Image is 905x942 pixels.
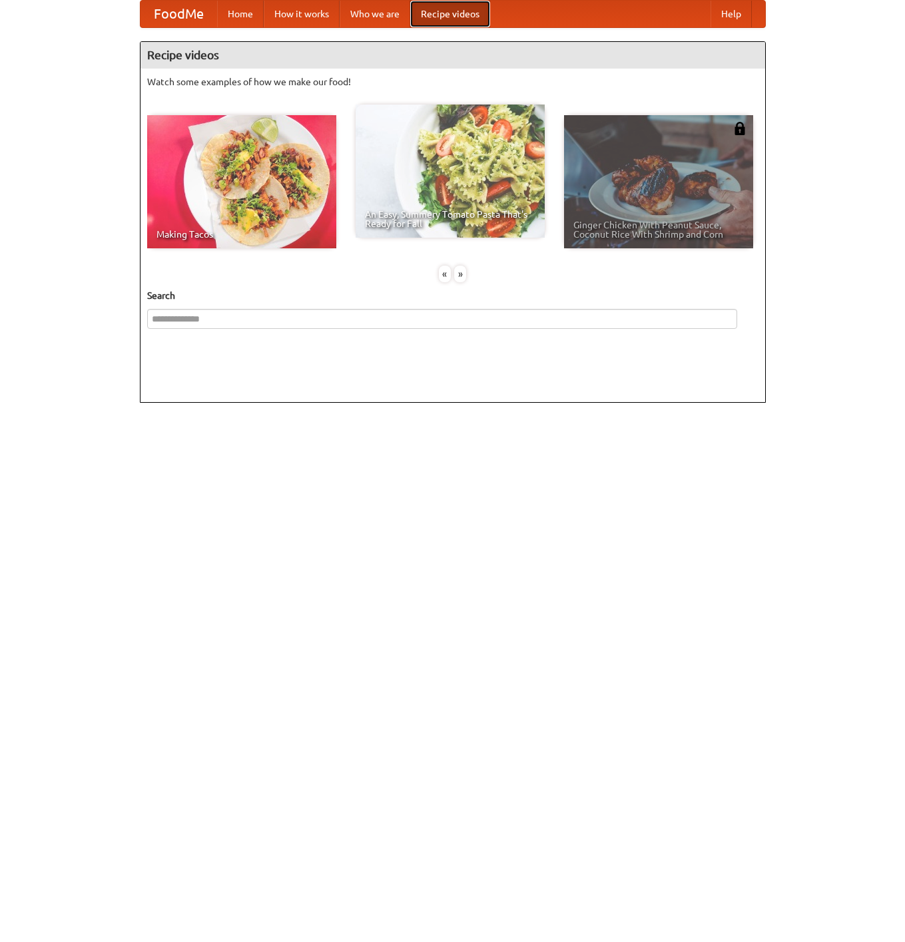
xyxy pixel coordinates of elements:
a: Home [217,1,264,27]
p: Watch some examples of how we make our food! [147,75,758,89]
span: An Easy, Summery Tomato Pasta That's Ready for Fall [365,210,535,228]
div: « [439,266,451,282]
a: Making Tacos [147,115,336,248]
a: How it works [264,1,340,27]
a: An Easy, Summery Tomato Pasta That's Ready for Fall [356,105,545,238]
a: Recipe videos [410,1,490,27]
img: 483408.png [733,122,747,135]
h5: Search [147,289,758,302]
div: » [454,266,466,282]
h4: Recipe videos [141,42,765,69]
a: Who we are [340,1,410,27]
span: Making Tacos [156,230,327,239]
a: FoodMe [141,1,217,27]
a: Help [711,1,752,27]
